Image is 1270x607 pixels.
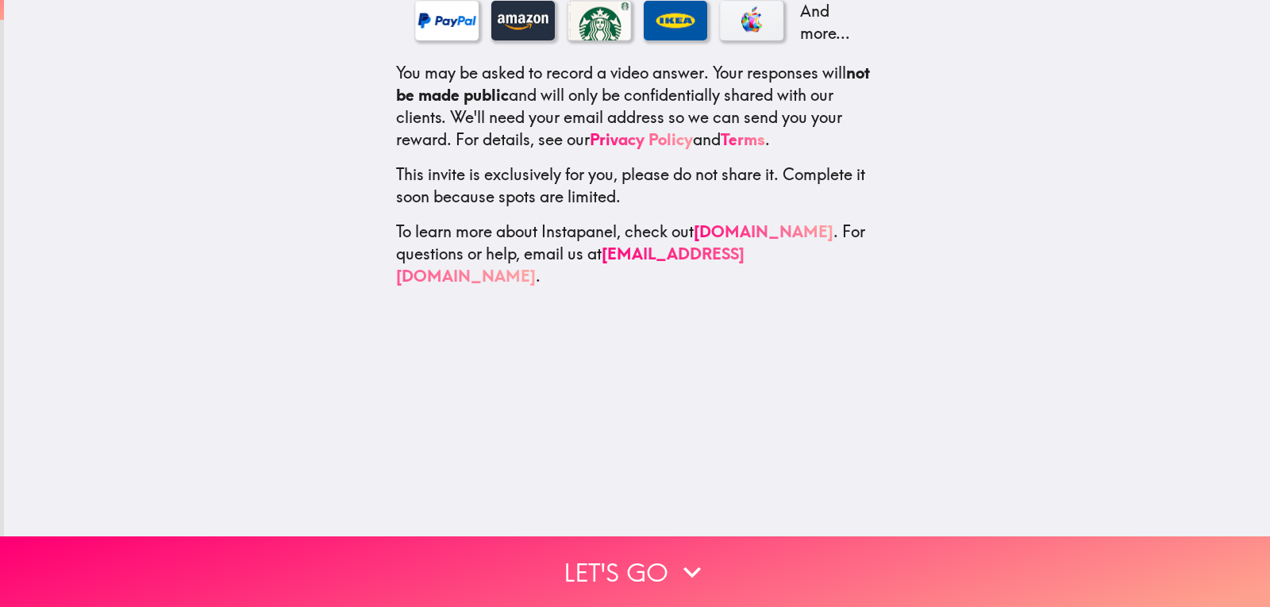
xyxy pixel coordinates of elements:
a: [EMAIL_ADDRESS][DOMAIN_NAME] [396,244,745,286]
p: To learn more about Instapanel, check out . For questions or help, email us at . [396,221,879,287]
a: Terms [721,129,765,149]
a: Privacy Policy [590,129,693,149]
b: not be made public [396,63,870,105]
p: This invite is exclusively for you, please do not share it. Complete it soon because spots are li... [396,163,879,208]
p: You may be asked to record a video answer. Your responses will and will only be confidentially sh... [396,62,879,151]
a: [DOMAIN_NAME] [694,221,833,241]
